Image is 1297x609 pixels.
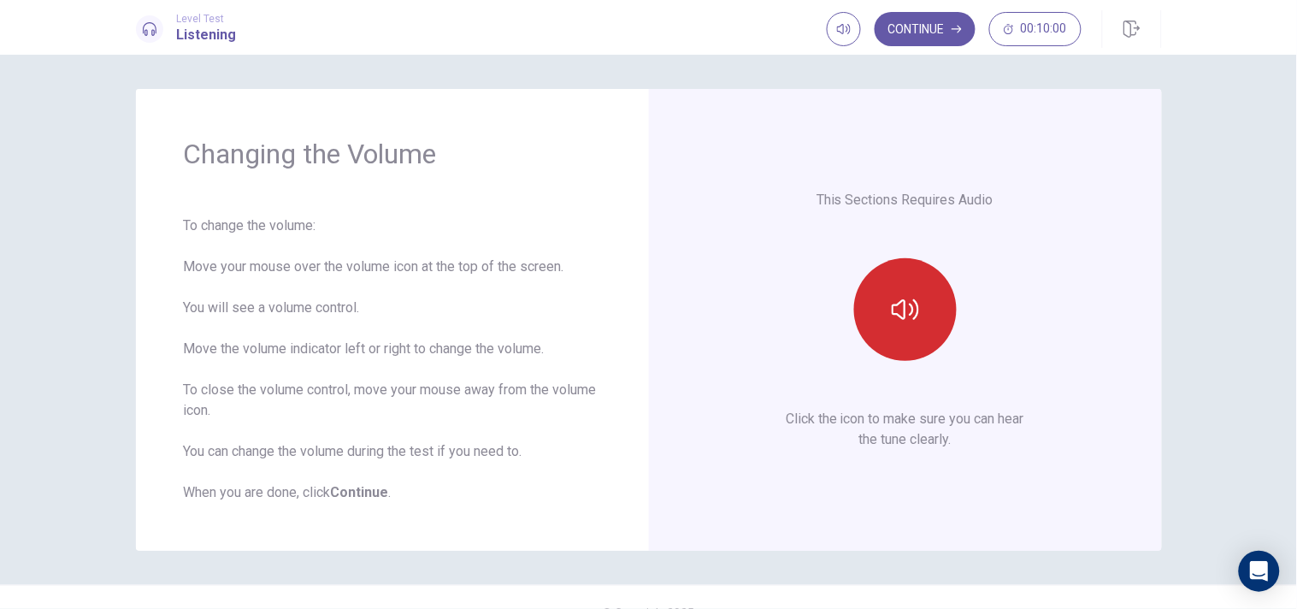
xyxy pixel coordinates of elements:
div: To change the volume: Move your mouse over the volume icon at the top of the screen. You will see... [184,216,601,503]
h1: Listening [177,25,237,45]
div: Open Intercom Messenger [1239,551,1280,592]
h1: Changing the Volume [184,137,601,171]
span: 00:10:00 [1021,22,1067,36]
b: Continue [331,484,389,500]
p: This Sections Requires Audio [817,190,993,210]
span: Level Test [177,13,237,25]
p: Click the icon to make sure you can hear the tune clearly. [786,409,1024,450]
button: Continue [875,12,976,46]
button: 00:10:00 [989,12,1082,46]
